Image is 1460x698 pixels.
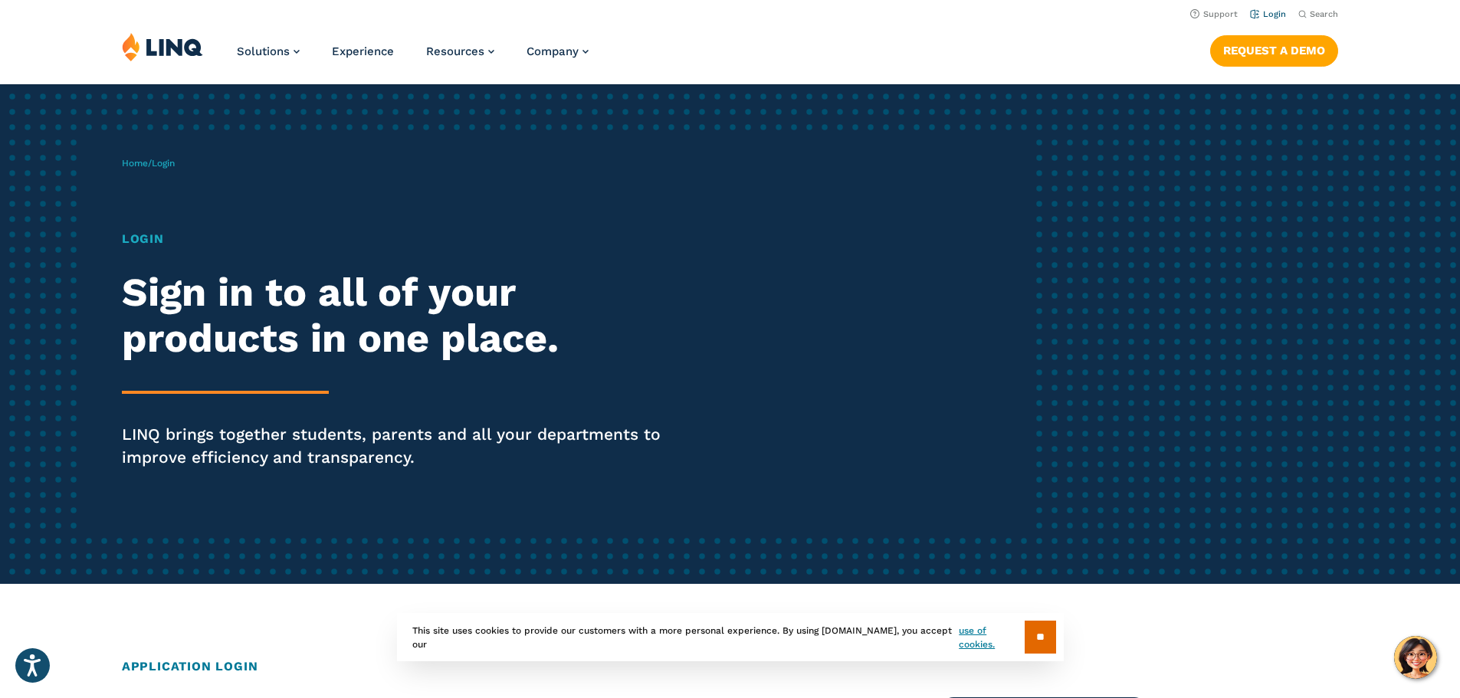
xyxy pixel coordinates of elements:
a: Login [1250,9,1286,19]
a: Request a Demo [1210,35,1338,66]
a: Support [1190,9,1238,19]
span: Login [152,158,175,169]
span: Solutions [237,44,290,58]
a: Company [527,44,589,58]
span: / [122,158,175,169]
a: Home [122,158,148,169]
a: Experience [332,44,394,58]
a: Resources [426,44,494,58]
span: Company [527,44,579,58]
nav: Button Navigation [1210,32,1338,66]
div: This site uses cookies to provide our customers with a more personal experience. By using [DOMAIN... [397,613,1064,661]
a: use of cookies. [959,624,1024,651]
span: Search [1310,9,1338,19]
button: Open Search Bar [1298,8,1338,20]
a: Solutions [237,44,300,58]
p: LINQ brings together students, parents and all your departments to improve efficiency and transpa... [122,423,684,469]
span: Resources [426,44,484,58]
button: Hello, have a question? Let’s chat. [1394,636,1437,679]
nav: Primary Navigation [237,32,589,83]
img: LINQ | K‑12 Software [122,32,203,61]
h1: Login [122,230,684,248]
h2: Sign in to all of your products in one place. [122,270,684,362]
